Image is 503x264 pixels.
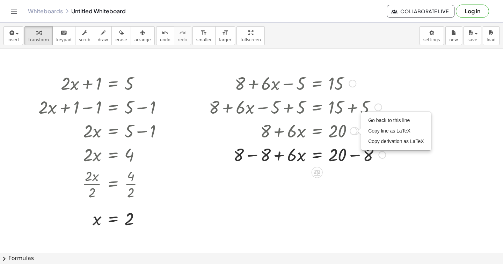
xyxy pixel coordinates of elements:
span: erase [115,37,127,42]
span: keypad [56,37,72,42]
button: format_sizesmaller [192,26,216,45]
button: draw [94,26,112,45]
a: Whiteboards [28,8,63,15]
span: save [467,37,477,42]
button: Collaborate Live [387,5,454,17]
button: erase [111,26,131,45]
span: redo [178,37,187,42]
i: format_size [201,29,207,37]
span: Copy line as LaTeX [368,128,410,134]
i: keyboard [60,29,67,37]
button: new [445,26,462,45]
button: settings [420,26,444,45]
span: Collaborate Live [393,8,449,14]
i: format_size [222,29,228,37]
i: redo [179,29,186,37]
i: undo [162,29,168,37]
span: undo [160,37,170,42]
span: settings [423,37,440,42]
button: Toggle navigation [8,6,20,17]
span: new [449,37,458,42]
button: format_sizelarger [215,26,235,45]
span: arrange [134,37,151,42]
button: Log in [456,5,489,18]
span: Copy derivation as LaTeX [368,138,424,144]
span: draw [98,37,108,42]
div: Apply the same math to both sides of the equation [312,167,323,178]
button: load [483,26,500,45]
span: transform [28,37,49,42]
button: arrange [131,26,155,45]
span: load [487,37,496,42]
button: scrub [75,26,94,45]
span: Go back to this line [368,117,410,123]
span: insert [7,37,19,42]
button: fullscreen [236,26,264,45]
span: smaller [196,37,212,42]
button: insert [3,26,23,45]
button: keyboardkeypad [52,26,75,45]
button: undoundo [156,26,174,45]
span: larger [219,37,231,42]
button: save [464,26,481,45]
span: fullscreen [240,37,261,42]
button: transform [24,26,53,45]
button: redoredo [174,26,191,45]
span: scrub [79,37,90,42]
